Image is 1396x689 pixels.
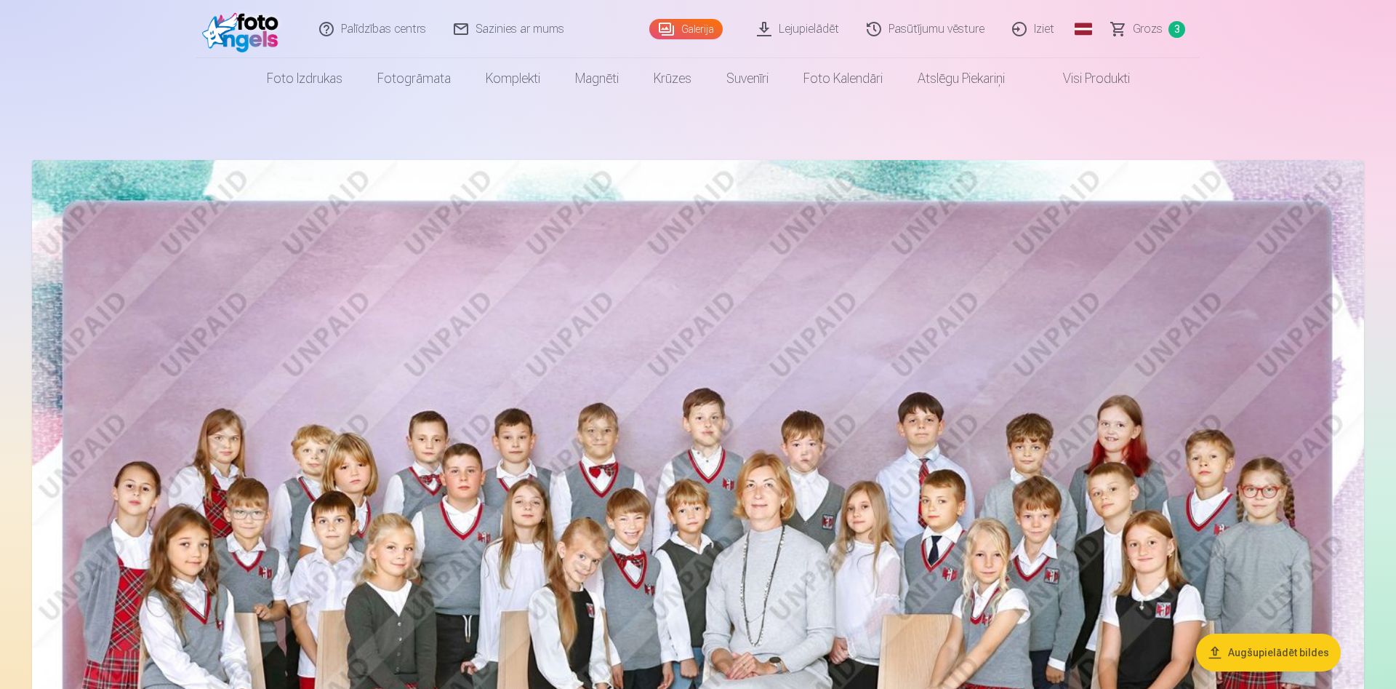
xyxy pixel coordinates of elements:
[900,58,1022,99] a: Atslēgu piekariņi
[649,19,723,39] a: Galerija
[1133,20,1163,38] span: Grozs
[468,58,558,99] a: Komplekti
[558,58,636,99] a: Magnēti
[360,58,468,99] a: Fotogrāmata
[636,58,709,99] a: Krūzes
[709,58,786,99] a: Suvenīri
[1196,634,1341,672] button: Augšupielādēt bildes
[1168,21,1185,38] span: 3
[1022,58,1147,99] a: Visi produkti
[202,6,286,52] img: /fa1
[786,58,900,99] a: Foto kalendāri
[249,58,360,99] a: Foto izdrukas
